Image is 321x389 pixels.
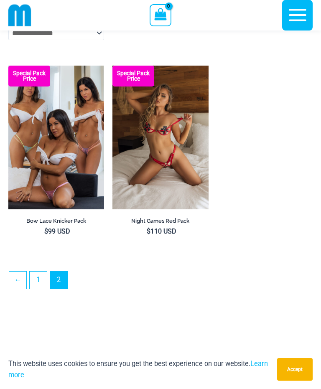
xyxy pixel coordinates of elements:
span: $ [44,227,48,235]
span: Page 2 [50,272,67,289]
a: Learn more [8,360,268,379]
bdi: 99 USD [44,227,70,235]
p: This website uses cookies to ensure you get the best experience on our website. [8,358,271,381]
b: Special Pack Price [112,71,154,81]
a: ← [9,272,26,289]
img: Bow Lace Knicker Pack [8,66,104,209]
a: Bow Lace Knicker Pack [8,217,104,227]
bdi: 110 USD [147,227,176,235]
nav: Product Pagination [8,271,313,293]
a: View Shopping Cart, empty [150,4,171,26]
b: Special Pack Price [8,71,50,81]
a: Night Games Red Pack [112,217,208,227]
a: Night Games Red 1133 Bralette 6133 Thong 04 Night Games Red 1133 Bralette 6133 Thong 06Night Game... [112,66,208,209]
h2: Night Games Red Pack [112,217,208,224]
a: Bow Lace Knicker Pack Bow Lace Mint Multi 601 Thong 03Bow Lace Mint Multi 601 Thong 03 [8,66,104,209]
a: Page 1 [30,272,47,289]
img: cropped mm emblem [8,4,31,27]
h2: Bow Lace Knicker Pack [8,217,104,224]
button: Accept [277,358,313,381]
img: Night Games Red 1133 Bralette 6133 Thong 04 [112,66,208,209]
span: $ [147,227,150,235]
